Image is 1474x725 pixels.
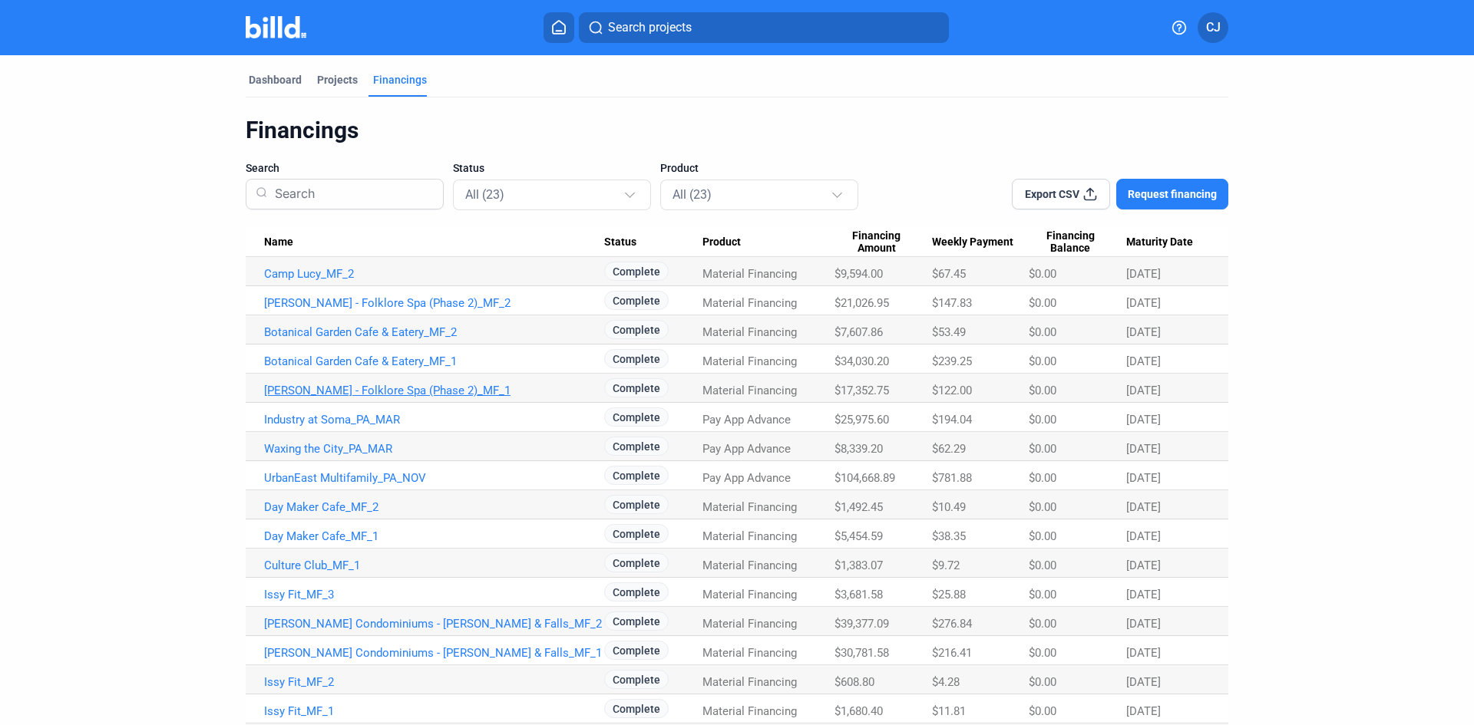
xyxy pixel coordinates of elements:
span: [DATE] [1126,442,1161,456]
span: $38.35 [932,529,966,543]
span: $0.00 [1029,384,1056,397]
span: Complete [604,466,669,485]
span: Status [453,160,484,176]
span: Material Financing [702,559,797,572]
div: Financings [246,116,1228,145]
a: Day Maker Cafe_MF_2 [264,500,604,514]
span: $0.00 [1029,296,1056,310]
span: [DATE] [1126,296,1161,310]
a: Issy Fit_MF_2 [264,675,604,689]
span: Complete [604,699,669,718]
span: $1,383.07 [834,559,883,572]
span: $216.41 [932,646,972,660]
span: Name [264,236,293,249]
span: Material Financing [702,500,797,514]
span: $0.00 [1029,646,1056,660]
span: Material Financing [702,354,797,368]
span: $147.83 [932,296,972,310]
span: $0.00 [1029,704,1056,718]
span: Material Financing [702,646,797,660]
span: Material Financing [702,675,797,689]
span: [DATE] [1126,413,1161,427]
span: Material Financing [702,296,797,310]
span: $4.28 [932,675,960,689]
span: Weekly Payment [932,236,1013,249]
button: Request financing [1116,179,1228,209]
a: Day Maker Cafe_MF_1 [264,529,604,543]
mat-select-trigger: All (23) [673,187,712,202]
div: Dashboard [249,72,302,87]
span: $1,680.40 [834,704,883,718]
span: [DATE] [1126,354,1161,368]
span: [DATE] [1126,559,1161,572]
span: Product [660,160,699,176]
a: Camp Lucy_MF_2 [264,267,604,281]
span: $30,781.58 [834,646,889,660]
span: $0.00 [1029,413,1056,427]
span: Status [604,236,636,249]
div: Financing Amount [834,229,932,255]
span: Material Financing [702,267,797,281]
span: [DATE] [1126,267,1161,281]
span: $39,377.09 [834,617,889,631]
a: [PERSON_NAME] Condominiums - [PERSON_NAME] & Falls_MF_1 [264,646,604,660]
button: Search projects [579,12,949,43]
a: Issy Fit_MF_3 [264,588,604,601]
a: [PERSON_NAME] Condominiums - [PERSON_NAME] & Falls_MF_2 [264,617,604,631]
span: Complete [604,407,669,427]
span: $0.00 [1029,267,1056,281]
span: $276.84 [932,617,972,631]
span: Financing Amount [834,229,918,255]
span: Material Financing [702,325,797,339]
span: $0.00 [1029,442,1056,456]
span: Request financing [1128,186,1217,202]
span: $21,026.95 [834,296,889,310]
a: Botanical Garden Cafe & Eatery_MF_2 [264,325,604,339]
div: Name [264,236,604,249]
span: [DATE] [1126,617,1161,631]
span: Material Financing [702,529,797,543]
span: [DATE] [1126,646,1161,660]
span: Pay App Advance [702,413,791,427]
span: $8,339.20 [834,442,883,456]
span: $608.80 [834,675,874,689]
span: $0.00 [1029,500,1056,514]
div: Product [702,236,834,249]
span: [DATE] [1126,675,1161,689]
span: $239.25 [932,354,972,368]
mat-select-trigger: All (23) [465,187,504,202]
span: $781.88 [932,471,972,485]
button: Export CSV [1012,179,1110,209]
input: Search [269,174,434,214]
a: Culture Club_MF_1 [264,559,604,572]
span: Material Financing [702,704,797,718]
a: [PERSON_NAME] - Folklore Spa (Phase 2)_MF_1 [264,384,604,397]
a: [PERSON_NAME] - Folklore Spa (Phase 2)_MF_2 [264,296,604,310]
span: Complete [604,437,669,456]
span: $7,607.86 [834,325,883,339]
span: Complete [604,349,669,368]
span: Material Financing [702,617,797,631]
span: $0.00 [1029,617,1056,631]
span: $0.00 [1029,354,1056,368]
span: Pay App Advance [702,442,791,456]
a: Issy Fit_MF_1 [264,704,604,718]
span: $67.45 [932,267,966,281]
span: [DATE] [1126,325,1161,339]
span: Financing Balance [1029,229,1112,255]
span: Complete [604,524,669,543]
span: Search [246,160,279,176]
span: $104,668.89 [834,471,895,485]
a: Industry at Soma_PA_MAR [264,413,604,427]
div: Weekly Payment [932,236,1028,249]
span: $0.00 [1029,559,1056,572]
img: Billd Company Logo [246,16,306,38]
span: $122.00 [932,384,972,397]
span: CJ [1206,18,1221,37]
span: Search projects [608,18,692,37]
span: Product [702,236,741,249]
a: UrbanEast Multifamily_PA_NOV [264,471,604,485]
span: $5,454.59 [834,529,883,543]
div: Maturity Date [1126,236,1210,249]
span: $194.04 [932,413,972,427]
